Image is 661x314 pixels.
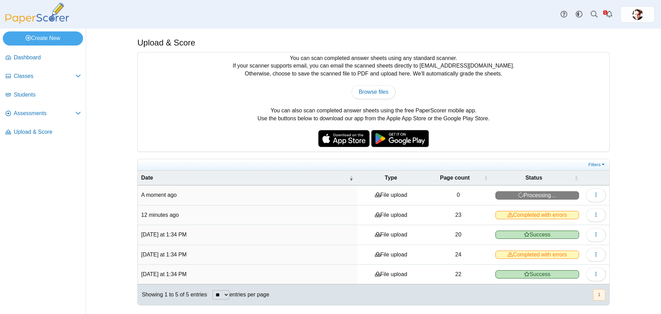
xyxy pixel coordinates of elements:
[3,50,84,66] a: Dashboard
[587,161,608,168] a: Filters
[14,128,81,136] span: Upload & Score
[620,6,655,23] a: ps.1TMz155yTUve2V4S
[137,37,195,49] h1: Upload & Score
[3,87,84,103] a: Students
[632,9,643,20] img: ps.1TMz155yTUve2V4S
[349,171,353,185] span: Date : Activate to remove sorting
[3,68,84,85] a: Classes
[424,205,492,225] td: 23
[318,130,370,147] img: apple-store-badge.svg
[371,130,429,147] img: google-play-badge.png
[495,211,579,219] span: Completed with errors
[141,175,153,181] span: Date
[3,105,84,122] a: Assessments
[141,192,177,198] time: Aug 29, 2025 at 2:18 PM
[632,9,643,20] span: Peter Erbland
[138,284,207,305] div: Showing 1 to 5 of 5 entries
[14,110,75,117] span: Assessments
[141,232,187,237] time: Aug 28, 2025 at 1:34 PM
[357,245,424,265] td: File upload
[14,54,81,61] span: Dashboard
[602,7,617,22] a: Alerts
[484,171,488,185] span: Page count : Activate to sort
[352,85,396,99] a: Browse files
[3,19,72,25] a: PaperScorer
[424,245,492,265] td: 24
[3,31,83,45] a: Create New
[14,91,81,99] span: Students
[138,52,609,152] div: You can scan completed answer sheets using any standard scanner. If your scanner supports email, ...
[359,89,388,95] span: Browse files
[14,72,75,80] span: Classes
[141,252,187,257] time: Aug 28, 2025 at 1:34 PM
[592,289,605,301] nav: pagination
[385,175,397,181] span: Type
[495,270,579,278] span: Success
[424,225,492,245] td: 20
[3,124,84,141] a: Upload & Score
[357,205,424,225] td: File upload
[141,271,187,277] time: Aug 28, 2025 at 1:34 PM
[357,185,424,205] td: File upload
[141,212,179,218] time: Aug 29, 2025 at 2:06 PM
[3,3,72,24] img: PaperScorer
[495,251,579,259] span: Completed with errors
[495,231,579,239] span: Success
[424,185,492,205] td: 0
[424,265,492,284] td: 22
[495,191,579,200] span: Processing…
[574,171,578,185] span: Status : Activate to sort
[440,175,470,181] span: Page count
[229,292,269,297] label: entries per page
[357,265,424,284] td: File upload
[525,175,542,181] span: Status
[357,225,424,245] td: File upload
[593,289,605,301] button: 1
